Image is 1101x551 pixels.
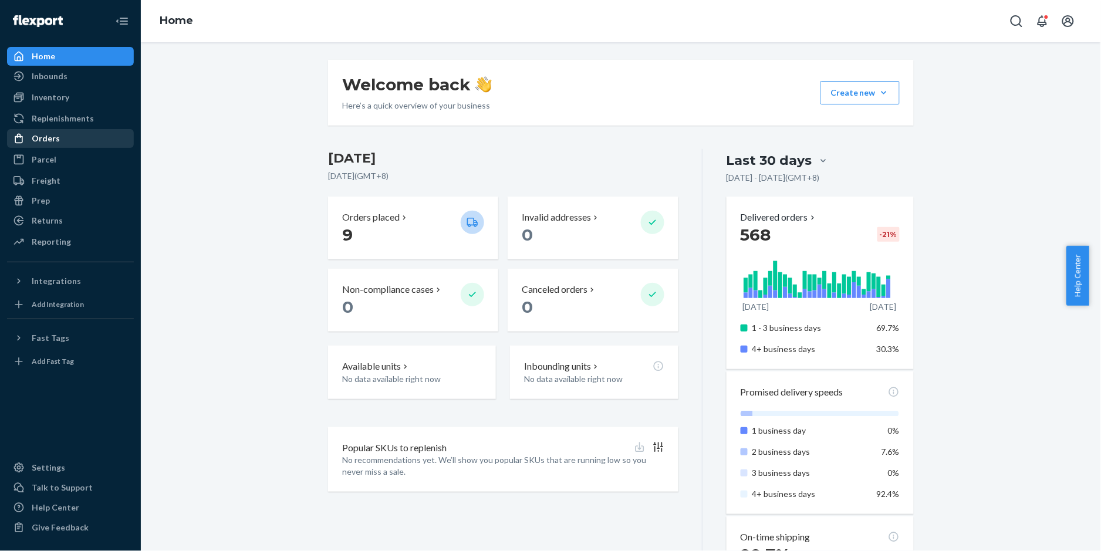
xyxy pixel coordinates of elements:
[1056,9,1080,33] button: Open account menu
[328,269,498,332] button: Non-compliance cases 0
[752,488,868,500] p: 4+ business days
[342,441,447,455] p: Popular SKUs to replenish
[752,467,868,479] p: 3 business days
[150,4,202,38] ol: breadcrumbs
[342,74,492,95] h1: Welcome back
[32,50,55,62] div: Home
[877,344,900,354] span: 30.3%
[7,329,134,347] button: Fast Tags
[328,346,496,399] button: Available unitsNo data available right now
[32,299,84,309] div: Add Integration
[7,498,134,517] a: Help Center
[7,478,134,497] a: Talk to Support
[160,14,193,27] a: Home
[342,225,353,245] span: 9
[882,447,900,457] span: 7.6%
[741,386,843,399] p: Promised delivery speeds
[7,67,134,86] a: Inbounds
[475,76,492,93] img: hand-wave emoji
[7,211,134,230] a: Returns
[342,373,482,385] p: No data available right now
[870,301,897,313] p: [DATE]
[32,92,69,103] div: Inventory
[743,301,769,313] p: [DATE]
[32,275,81,287] div: Integrations
[32,332,69,344] div: Fast Tags
[7,518,134,537] button: Give Feedback
[7,109,134,128] a: Replenishments
[741,530,810,544] p: On-time shipping
[524,360,591,373] p: Inbounding units
[7,458,134,477] a: Settings
[888,468,900,478] span: 0%
[7,272,134,290] button: Integrations
[342,100,492,111] p: Here’s a quick overview of your business
[342,454,664,478] p: No recommendations yet. We’ll show you popular SKUs that are running low so you never miss a sale.
[32,113,94,124] div: Replenishments
[328,170,678,182] p: [DATE] ( GMT+8 )
[342,283,434,296] p: Non-compliance cases
[1066,246,1089,306] button: Help Center
[522,211,591,224] p: Invalid addresses
[7,88,134,107] a: Inventory
[752,343,868,355] p: 4+ business days
[727,151,812,170] div: Last 30 days
[1031,9,1054,33] button: Open notifications
[522,283,587,296] p: Canceled orders
[727,172,820,184] p: [DATE] - [DATE] ( GMT+8 )
[752,425,868,437] p: 1 business day
[110,9,134,33] button: Close Navigation
[508,269,678,332] button: Canceled orders 0
[32,154,56,165] div: Parcel
[877,323,900,333] span: 69.7%
[7,232,134,251] a: Reporting
[32,502,79,513] div: Help Center
[342,360,401,373] p: Available units
[13,15,63,27] img: Flexport logo
[328,149,678,168] h3: [DATE]
[342,211,400,224] p: Orders placed
[7,129,134,148] a: Orders
[510,346,678,399] button: Inbounding unitsNo data available right now
[522,297,533,317] span: 0
[522,225,533,245] span: 0
[32,195,50,207] div: Prep
[32,215,63,227] div: Returns
[741,225,771,245] span: 568
[820,81,900,104] button: Create new
[7,47,134,66] a: Home
[32,356,74,366] div: Add Fast Tag
[508,197,678,259] button: Invalid addresses 0
[32,236,71,248] div: Reporting
[752,446,868,458] p: 2 business days
[1005,9,1028,33] button: Open Search Box
[342,297,353,317] span: 0
[32,175,60,187] div: Freight
[877,227,900,242] div: -21 %
[752,322,868,334] p: 1 - 3 business days
[7,191,134,210] a: Prep
[524,373,664,385] p: No data available right now
[7,171,134,190] a: Freight
[7,295,134,314] a: Add Integration
[32,482,93,493] div: Talk to Support
[7,352,134,371] a: Add Fast Tag
[741,211,818,224] button: Delivered orders
[877,489,900,499] span: 92.4%
[328,197,498,259] button: Orders placed 9
[32,462,65,474] div: Settings
[32,133,60,144] div: Orders
[7,150,134,169] a: Parcel
[32,522,89,533] div: Give Feedback
[888,425,900,435] span: 0%
[32,70,67,82] div: Inbounds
